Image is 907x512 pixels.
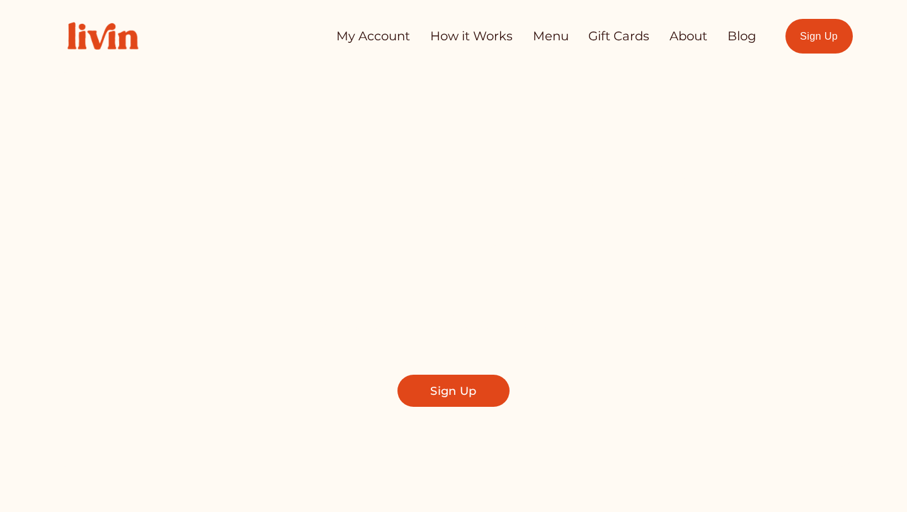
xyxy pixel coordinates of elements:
a: Sign Up [785,19,853,54]
a: How it Works [430,24,513,48]
a: My Account [336,24,410,48]
a: About [670,24,707,48]
a: Blog [727,24,756,48]
a: Gift Cards [588,24,649,48]
img: Livin [54,9,151,63]
span: Find a local chef who prepares customized, healthy meals in your kitchen [248,280,659,334]
a: Menu [533,24,569,48]
span: Let us Take Dinner off Your Plate [168,146,751,260]
a: Sign Up [397,375,509,407]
